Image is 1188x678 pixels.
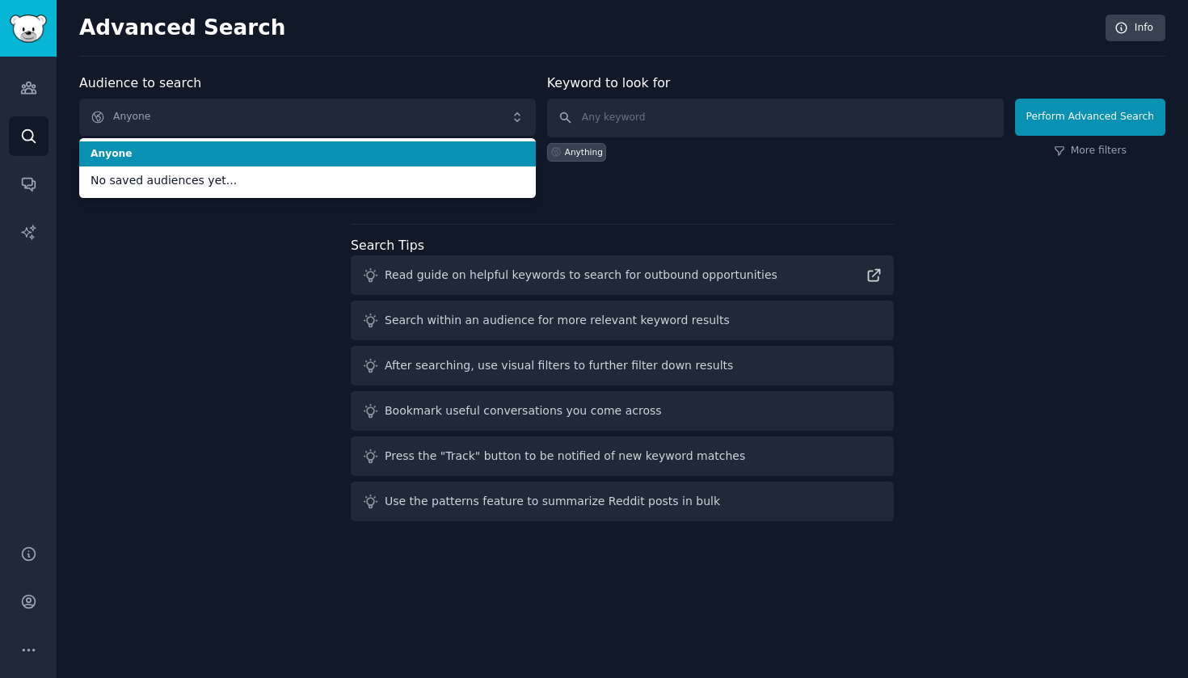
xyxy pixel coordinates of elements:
span: No saved audiences yet... [91,172,524,189]
div: Anything [565,146,603,158]
ul: Anyone [79,138,536,198]
input: Any keyword [547,99,1004,137]
img: GummySearch logo [10,15,47,43]
span: Anyone [91,147,524,162]
label: Search Tips [351,238,424,253]
div: Use the patterns feature to summarize Reddit posts in bulk [385,493,720,510]
div: Press the "Track" button to be notified of new keyword matches [385,448,745,465]
label: Audience to search [79,75,201,91]
a: More filters [1054,144,1127,158]
div: Read guide on helpful keywords to search for outbound opportunities [385,267,777,284]
label: Keyword to look for [547,75,671,91]
h2: Advanced Search [79,15,1097,41]
div: Search within an audience for more relevant keyword results [385,312,730,329]
a: Info [1106,15,1165,42]
div: Bookmark useful conversations you come across [385,402,662,419]
button: Perform Advanced Search [1015,99,1165,136]
div: After searching, use visual filters to further filter down results [385,357,733,374]
button: Anyone [79,99,536,136]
